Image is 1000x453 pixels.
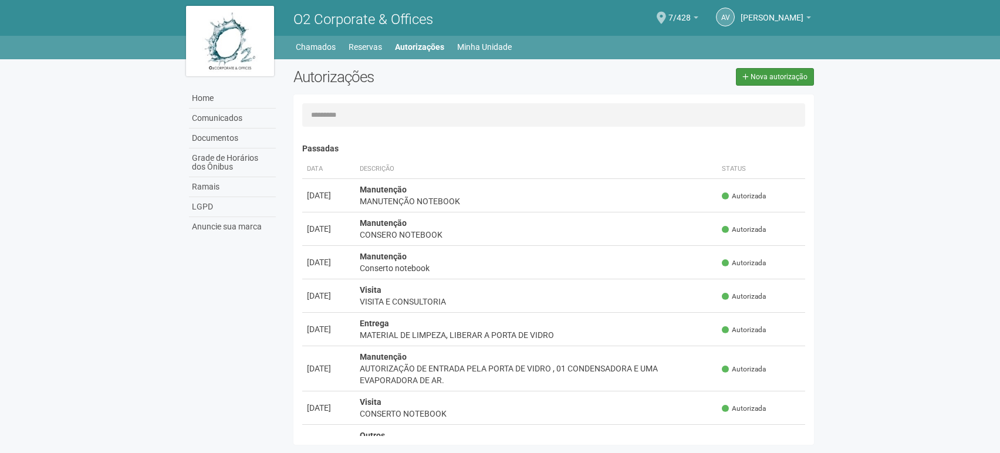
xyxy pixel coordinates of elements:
div: [DATE] [307,290,350,302]
strong: Manutenção [360,252,407,261]
a: Nova autorização [736,68,814,86]
div: MANUTENÇÃO NOTEBOOK [360,195,712,207]
th: Status [717,160,805,179]
img: logo.jpg [186,6,274,76]
th: Descrição [355,160,717,179]
a: Minha Unidade [457,39,512,55]
span: 7/428 [668,2,691,22]
strong: Manutenção [360,185,407,194]
strong: Visita [360,397,381,407]
a: 7/428 [668,15,698,24]
h4: Passadas [302,144,805,153]
div: [DATE] [307,363,350,374]
strong: Outros [360,431,385,440]
th: Data [302,160,355,179]
span: Autorizada [722,292,766,302]
strong: Manutenção [360,218,407,228]
div: Conserto notebook [360,262,712,274]
h2: Autorizações [293,68,545,86]
a: LGPD [189,197,276,217]
span: Autorizada [722,325,766,335]
div: VISITA E CONSULTORIA [360,296,712,307]
strong: Entrega [360,319,389,328]
span: Autorizada [722,364,766,374]
a: Documentos [189,129,276,148]
div: MATERIAL DE LIMPEZA, LIBERAR A PORTA DE VIDRO [360,329,712,341]
a: Anuncie sua marca [189,217,276,236]
div: CONSERO NOTEBOOK [360,229,712,241]
a: AV [716,8,735,26]
strong: Manutenção [360,352,407,361]
span: O2 Corporate & Offices [293,11,433,28]
strong: Visita [360,285,381,295]
a: [PERSON_NAME] [741,15,811,24]
a: Chamados [296,39,336,55]
a: Home [189,89,276,109]
span: Alexandre Victoriano Gomes [741,2,803,22]
div: [DATE] [307,256,350,268]
span: Autorizada [722,191,766,201]
span: Nova autorização [751,73,808,81]
div: [DATE] [307,323,350,335]
a: Reservas [349,39,382,55]
div: [DATE] [307,435,350,447]
a: Comunicados [189,109,276,129]
a: Autorizações [395,39,444,55]
span: Autorizada [722,225,766,235]
div: [DATE] [307,223,350,235]
span: Autorizada [722,258,766,268]
a: Ramais [189,177,276,197]
div: [DATE] [307,402,350,414]
a: Grade de Horários dos Ônibus [189,148,276,177]
div: AUTORIZAÇÃO DE ENTRADA PELA PORTA DE VIDRO , 01 CONDENSADORA E UMA EVAPORADORA DE AR. [360,363,712,386]
div: CONSERTO NOTEBOOK [360,408,712,420]
div: [DATE] [307,190,350,201]
span: Autorizada [722,404,766,414]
